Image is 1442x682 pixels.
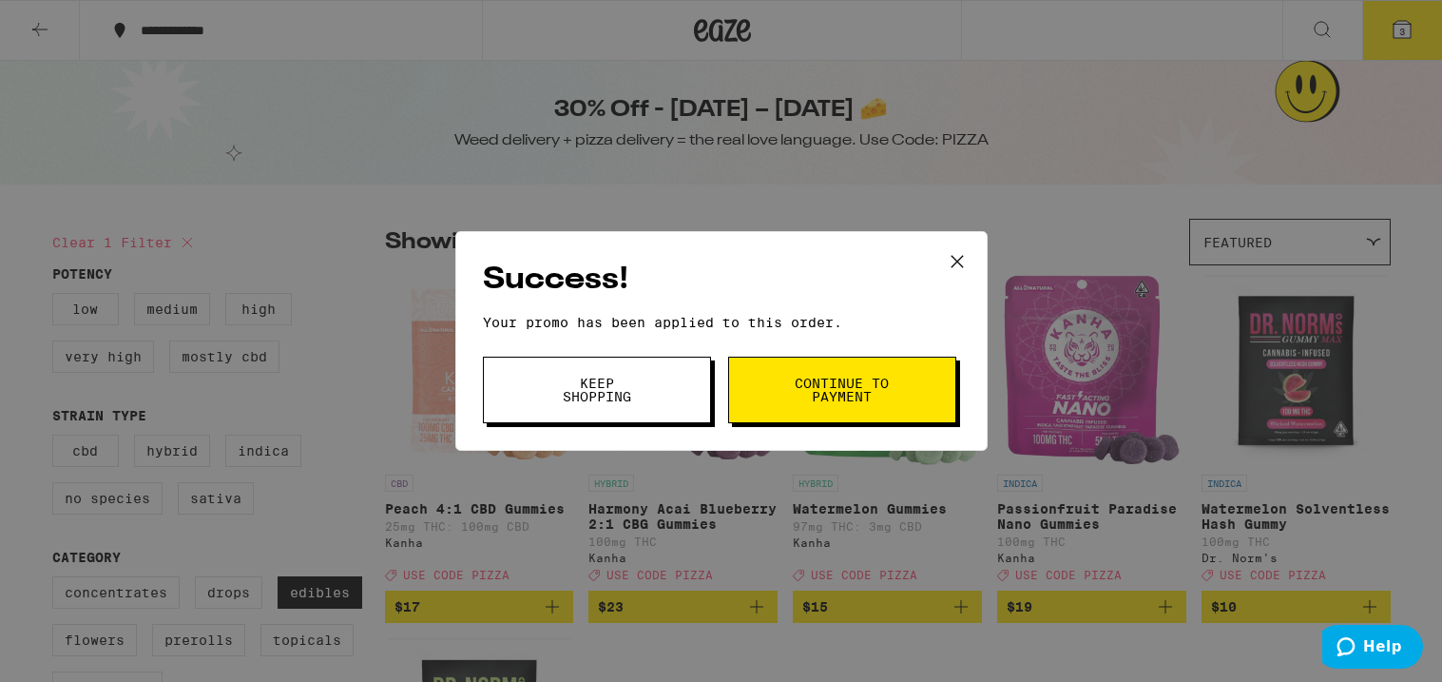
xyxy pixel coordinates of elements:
[548,377,645,403] span: Keep Shopping
[483,259,960,302] h2: Success!
[483,357,711,423] button: Keep Shopping
[483,315,960,330] p: Your promo has been applied to this order.
[1322,625,1423,672] iframe: Opens a widget where you can find more information
[728,357,956,423] button: Continue to payment
[794,377,891,403] span: Continue to payment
